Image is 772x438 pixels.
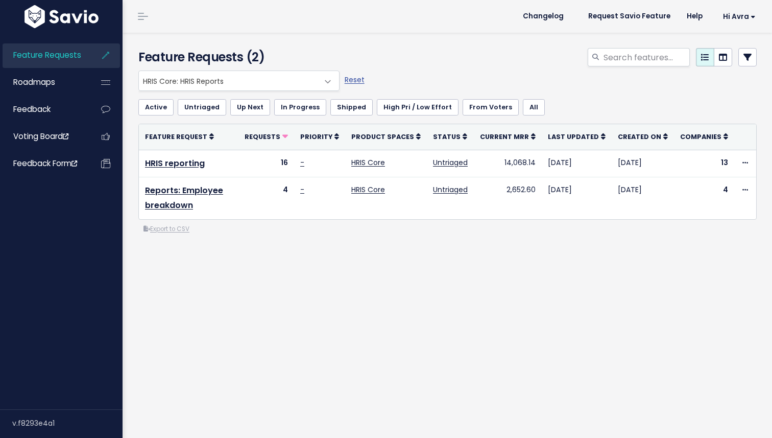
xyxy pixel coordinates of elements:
[3,152,85,175] a: Feedback form
[711,9,764,25] a: Hi Avra
[580,9,679,24] a: Request Savio Feature
[433,185,468,195] a: Untriaged
[145,132,207,141] span: Feature Request
[13,158,77,169] span: Feedback form
[138,99,757,116] ul: Filter feature requests
[351,132,414,141] span: Product Spaces
[618,131,668,142] a: Created On
[679,9,711,24] a: Help
[245,132,280,141] span: Requests
[433,157,468,168] a: Untriaged
[612,177,674,219] td: [DATE]
[330,99,373,116] a: Shipped
[145,157,205,169] a: HRIS reporting
[300,132,332,141] span: Priority
[145,185,223,211] a: Reports: Employee breakdown
[138,48,334,66] h4: Feature Requests (2)
[351,131,421,142] a: Product Spaces
[13,104,51,114] span: Feedback
[542,150,612,177] td: [DATE]
[433,132,461,141] span: Status
[138,71,340,91] span: HRIS Core: HRIS Reports
[3,43,85,67] a: Feature Requests
[238,150,294,177] td: 16
[138,99,174,116] a: Active
[618,132,661,141] span: Created On
[680,132,721,141] span: Companies
[480,132,529,141] span: Current MRR
[245,131,288,142] a: Requests
[612,150,674,177] td: [DATE]
[351,185,385,195] a: HRIS Core
[22,5,101,28] img: logo-white.9d6f32f41409.svg
[145,131,214,142] a: Feature Request
[13,131,68,142] span: Voting Board
[523,99,545,116] a: All
[3,98,85,121] a: Feedback
[274,99,326,116] a: In Progress
[548,131,606,142] a: Last Updated
[3,125,85,148] a: Voting Board
[238,177,294,219] td: 4
[12,410,123,436] div: v.f8293e4a1
[542,177,612,219] td: [DATE]
[548,132,599,141] span: Last Updated
[433,131,467,142] a: Status
[463,99,519,116] a: From Voters
[351,157,385,168] a: HRIS Core
[300,157,304,168] a: -
[474,177,542,219] td: 2,652.60
[3,71,85,94] a: Roadmaps
[680,131,728,142] a: Companies
[345,75,365,85] a: Reset
[143,225,189,233] a: Export to CSV
[13,77,55,87] span: Roadmaps
[480,131,536,142] a: Current MRR
[139,71,319,90] span: HRIS Core: HRIS Reports
[523,13,564,20] span: Changelog
[178,99,226,116] a: Untriaged
[230,99,270,116] a: Up Next
[602,48,690,66] input: Search features...
[13,50,81,60] span: Feature Requests
[300,131,339,142] a: Priority
[474,150,542,177] td: 14,068.14
[674,150,734,177] td: 13
[674,177,734,219] td: 4
[300,185,304,195] a: -
[723,13,756,20] span: Hi Avra
[377,99,459,116] a: High Pri / Low Effort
